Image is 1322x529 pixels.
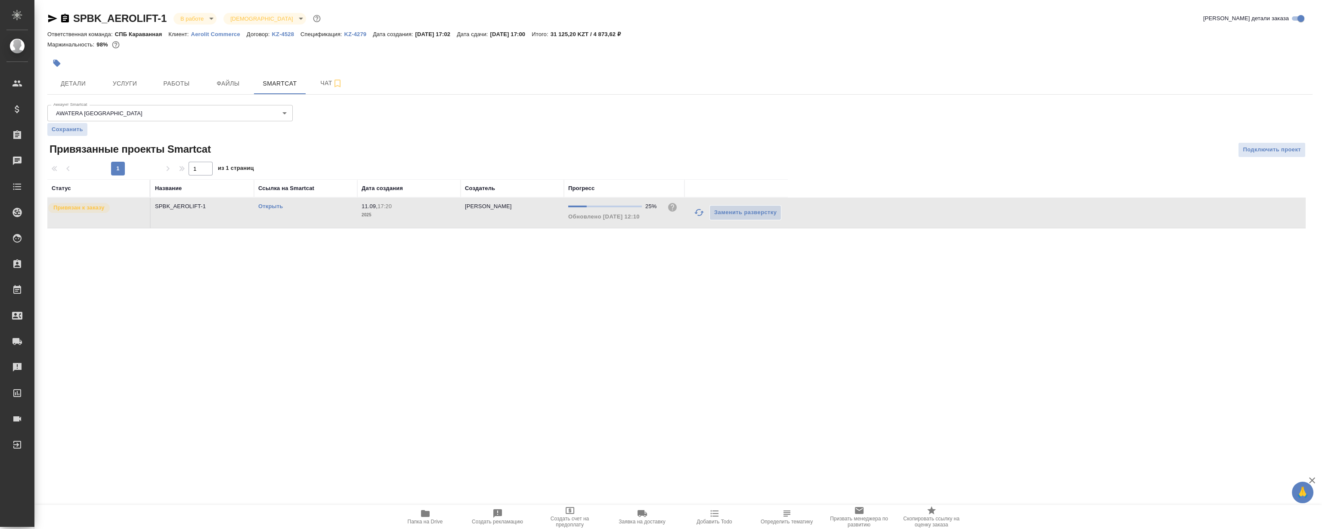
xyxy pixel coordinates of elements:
span: Чат [311,78,352,89]
div: Прогресс [568,184,594,193]
button: 🙏 [1292,482,1313,503]
button: Добавить тэг [47,54,66,73]
span: из 1 страниц [218,163,254,175]
button: Подключить проект [1238,142,1306,157]
p: СПБ Караванная [115,31,169,37]
p: Маржинальность: [47,41,96,48]
a: KZ-4528 [272,30,301,37]
button: Скопировать ссылку [60,13,70,24]
div: Создатель [465,184,495,193]
p: Клиент: [168,31,191,37]
div: В работе [223,13,306,25]
a: SPBK_AEROLIFT-1 [73,12,167,24]
span: Создать счет на предоплату [539,516,601,528]
p: Спецификация: [300,31,344,37]
p: KZ-4528 [272,31,301,37]
button: Добавить Todo [678,505,751,529]
button: Призвать менеджера по развитию [823,505,895,529]
p: 31 125,20 KZT / 4 873,62 ₽ [551,31,627,37]
button: Доп статусы указывают на важность/срочность заказа [311,13,322,24]
p: Aerolit Commerce [191,31,247,37]
p: Ответственная команда: [47,31,115,37]
p: Привязан к заказу [53,203,105,212]
span: Призвать менеджера по развитию [828,516,890,528]
p: 98% [96,41,110,48]
p: Дата создания: [373,31,415,37]
span: [PERSON_NAME] детали заказа [1203,14,1289,23]
p: [DATE] 17:00 [490,31,532,37]
span: Обновлено [DATE] 12:10 [568,213,640,220]
span: Привязанные проекты Smartcat [47,142,211,156]
a: KZ-4279 [344,30,373,37]
p: KZ-4279 [344,31,373,37]
button: Скопировать ссылку для ЯМессенджера [47,13,58,24]
span: Заменить разверстку [714,208,777,218]
p: SPBK_AEROLIFT-1 [155,202,250,211]
button: Скопировать ссылку на оценку заказа [895,505,968,529]
span: Smartcat [259,78,300,89]
div: 25% [645,202,660,211]
span: Заявка на доставку [619,519,665,525]
span: Работы [156,78,197,89]
span: Создать рекламацию [472,519,523,525]
span: Подключить проект [1243,145,1301,155]
p: [DATE] 17:02 [415,31,457,37]
p: Итого: [532,31,550,37]
button: Создать рекламацию [461,505,534,529]
div: Ссылка на Smartcat [258,184,314,193]
p: Дата сдачи: [457,31,490,37]
p: 11.09, [362,203,378,209]
button: Сохранить [47,123,87,136]
a: Открыть [258,203,283,209]
p: 2025 [362,211,456,219]
span: Папка на Drive [408,519,443,525]
span: Файлы [207,78,249,89]
span: Определить тематику [761,519,813,525]
button: Обновить прогресс [689,202,709,223]
button: Создать счет на предоплату [534,505,606,529]
div: Статус [52,184,71,193]
div: Название [155,184,182,193]
span: Сохранить [52,125,83,134]
div: Дата создания [362,184,403,193]
a: Aerolit Commerce [191,30,247,37]
button: Папка на Drive [389,505,461,529]
button: [DEMOGRAPHIC_DATA] [228,15,295,22]
p: 17:20 [378,203,392,209]
span: Услуги [104,78,146,89]
span: 🙏 [1295,483,1310,501]
p: Договор: [247,31,272,37]
span: Добавить Todo [697,519,732,525]
button: AWATERA [GEOGRAPHIC_DATA] [53,110,145,117]
div: В работе [173,13,217,25]
p: [PERSON_NAME] [465,203,512,209]
span: Детали [53,78,94,89]
div: AWATERA [GEOGRAPHIC_DATA] [47,105,293,121]
button: Определить тематику [751,505,823,529]
span: Скопировать ссылку на оценку заказа [901,516,963,528]
button: В работе [178,15,206,22]
button: Заявка на доставку [606,505,678,529]
button: Заменить разверстку [709,205,781,220]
